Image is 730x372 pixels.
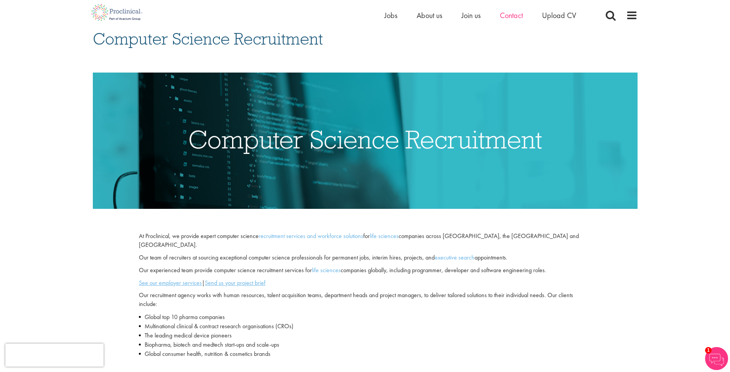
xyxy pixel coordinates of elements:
li: Global consumer health, nutrition & cosmetics brands [139,349,591,359]
li: Global top 10 pharma companies [139,312,591,322]
span: , interim hires, projects, and [369,253,435,261]
a: executive search [435,253,475,261]
p: | [139,279,591,288]
img: Computer Science Recruitment [93,73,638,209]
a: Join us [461,10,481,20]
span: Computer Science Recruitment [93,28,323,49]
a: See our employer services [139,279,202,287]
li: Biopharma, biotech and medtech start-ups and scale-ups [139,340,591,349]
img: Chatbot [705,347,728,370]
p: Our recruitment agency works with human resources, talent acquisition teams, department heads and... [139,291,591,309]
li: Multinational clinical & contract research organisations (CROs) [139,322,591,331]
a: Send us your project brief [205,279,265,287]
a: life sciences [312,266,341,274]
iframe: reCAPTCHA [5,344,104,367]
li: The leading medical device pioneers [139,331,591,340]
a: Contact [500,10,523,20]
p: Our experienced team provide computer science recruitment services for companies globally, includ... [139,266,591,275]
p: At Proclinical, we provide expert computer science for companies across [GEOGRAPHIC_DATA], the [G... [139,232,591,250]
a: Jobs [384,10,397,20]
a: recruitment services and workforce solutions [259,232,363,240]
a: Upload CV [542,10,576,20]
span: appointments. [475,253,508,261]
a: life sciences [370,232,399,240]
span: Our team of recruiters at sourcing exceptional computer science professionals for permanent jobs [139,253,369,261]
span: 1 [705,347,712,354]
a: About us [417,10,442,20]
